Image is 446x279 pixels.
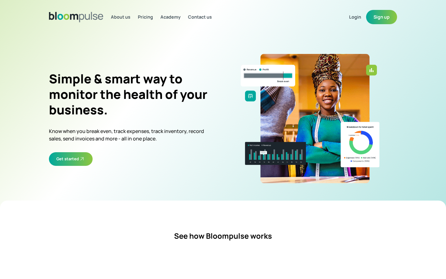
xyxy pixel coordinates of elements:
img: Bloom Logo [49,12,103,22]
button: Sign up [366,10,397,24]
p: Know when you break even, track expenses, track inventory, record sales, send invoices and more -... [49,127,213,142]
a: Contact us [188,14,212,20]
a: About us [111,14,130,20]
a: Academy [160,14,181,20]
h4: See how Bloompulse works [174,230,272,246]
a: Pricing [138,14,153,20]
button: Get started [49,152,93,166]
span: Login [349,14,361,20]
h2: Simple & smart way to monitor the health of your business. [49,71,213,117]
a: Login [349,14,366,20]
